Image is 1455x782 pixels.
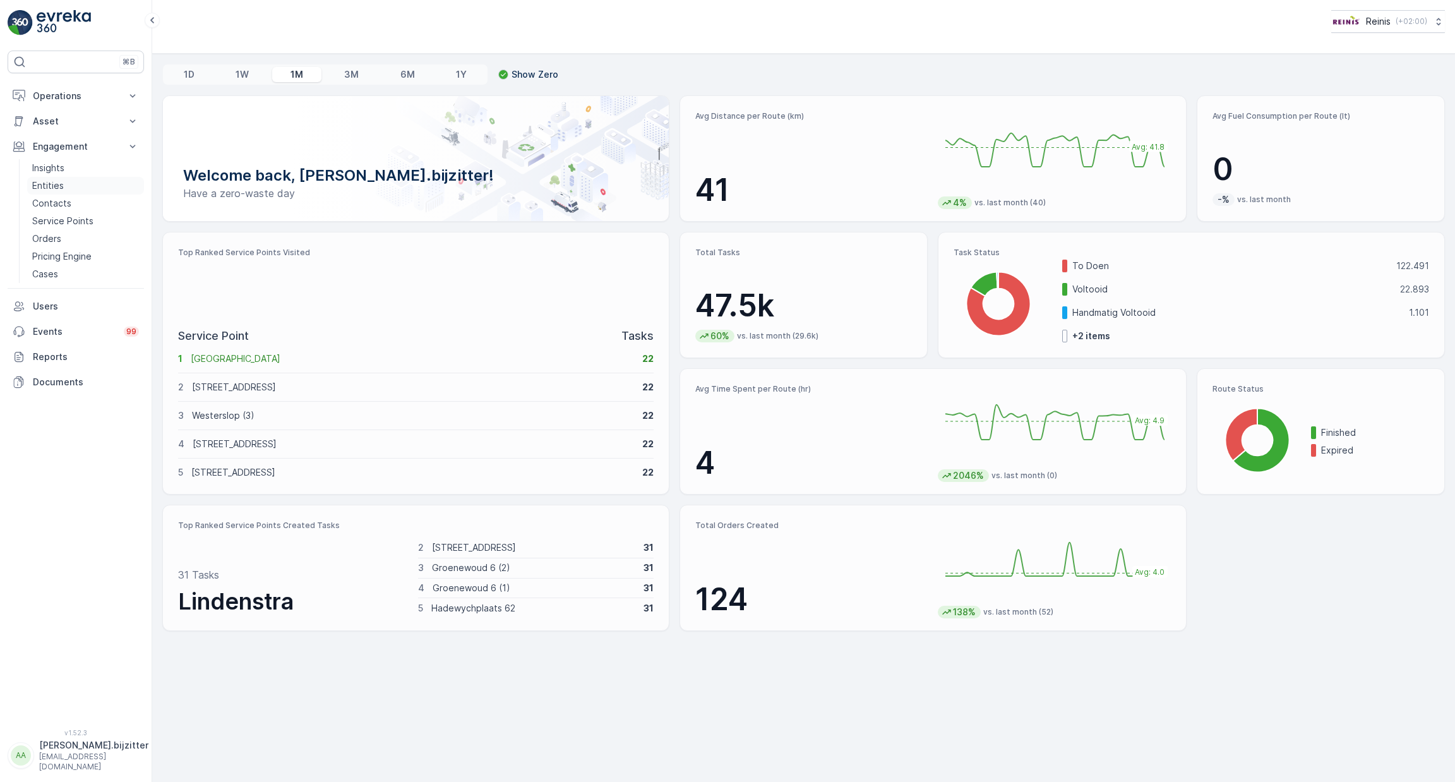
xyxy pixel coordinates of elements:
p: 4% [952,196,968,209]
p: 4 [418,582,424,594]
p: 5 [178,466,183,479]
p: Groenewoud 6 (2) [432,562,635,574]
p: Entities [32,179,64,192]
p: Insights [32,162,64,174]
p: Have a zero-waste day [183,186,649,201]
p: 5 [418,602,423,615]
p: 41 [695,171,928,209]
p: 1Y [456,68,467,81]
img: logo_light-DOdMpM7g.png [37,10,91,35]
a: Pricing Engine [27,248,144,265]
p: Events [33,325,116,338]
p: Top Ranked Service Points Visited [178,248,654,258]
p: -% [1216,193,1231,206]
p: Avg Distance per Route (km) [695,111,928,121]
p: 138% [952,606,977,618]
a: Service Points [27,212,144,230]
p: 22 [642,466,654,479]
a: Users [8,294,144,319]
p: 4 [178,438,184,450]
p: 122.491 [1396,260,1429,272]
p: Handmatig Voltooid [1072,306,1401,319]
p: Pricing Engine [32,250,92,263]
p: ( +02:00 ) [1396,16,1427,27]
p: 2 [418,541,424,554]
p: vs. last month (0) [991,471,1057,481]
p: Operations [33,90,119,102]
p: 3 [178,409,184,422]
a: Reports [8,344,144,370]
p: 31 [644,562,654,574]
p: 31 [644,541,654,554]
p: Voltooid [1072,283,1392,296]
p: 22 [642,409,654,422]
p: Task Status [954,248,1429,258]
p: 60% [709,330,731,342]
p: 47.5k [695,287,912,325]
a: Entities [27,177,144,195]
p: 31 Tasks [178,567,219,582]
p: 1D [184,68,195,81]
p: Groenewoud 6 (1) [433,582,635,594]
p: Finished [1321,426,1429,439]
p: [PERSON_NAME].bijzitter [39,739,148,752]
p: Reinis [1366,15,1391,28]
p: Westerslop (3) [192,409,634,422]
a: Events99 [8,319,144,344]
p: vs. last month (29.6k) [737,331,818,341]
p: Service Point [178,327,249,345]
button: Operations [8,83,144,109]
p: 22 [642,381,654,394]
p: vs. last month (40) [974,198,1046,208]
p: [EMAIL_ADDRESS][DOMAIN_NAME] [39,752,148,772]
p: To Doen [1072,260,1388,272]
p: Documents [33,376,139,388]
p: Avg Time Spent per Route (hr) [695,384,928,394]
p: [STREET_ADDRESS] [192,381,634,394]
a: Orders [27,230,144,248]
button: AA[PERSON_NAME].bijzitter[EMAIL_ADDRESS][DOMAIN_NAME] [8,739,144,772]
p: Expired [1321,444,1429,457]
p: 1 [178,352,183,365]
p: Hadewychplaats 62 [431,602,635,615]
p: 1.101 [1409,306,1429,319]
p: 3 [418,562,424,574]
button: Reinis(+02:00) [1331,10,1445,33]
p: Top Ranked Service Points Created Tasks [178,520,654,531]
p: 22 [642,438,654,450]
p: 22 [642,352,654,365]
p: Service Points [32,215,93,227]
p: 22.893 [1400,283,1429,296]
a: Documents [8,370,144,395]
p: [GEOGRAPHIC_DATA] [191,352,634,365]
p: ⌘B [123,57,135,67]
span: Lindenstra [178,587,294,615]
p: 2046% [952,469,985,482]
p: 0 [1212,150,1429,188]
p: 31 [644,602,654,615]
p: Cases [32,268,58,280]
p: 31 [644,582,654,594]
a: Cases [27,265,144,283]
p: Engagement [33,140,119,153]
p: 124 [695,580,928,618]
p: Total Tasks [695,248,912,258]
p: Contacts [32,197,71,210]
a: Insights [27,159,144,177]
p: Route Status [1212,384,1429,394]
button: Asset [8,109,144,134]
img: logo [8,10,33,35]
p: [STREET_ADDRESS] [193,438,634,450]
p: 99 [126,327,136,337]
p: 3M [344,68,359,81]
p: Users [33,300,139,313]
p: vs. last month [1237,195,1291,205]
p: Avg Fuel Consumption per Route (lt) [1212,111,1429,121]
p: 1W [236,68,249,81]
p: [STREET_ADDRESS] [191,466,634,479]
p: + 2 items [1072,330,1110,342]
p: Show Zero [512,68,558,81]
p: Asset [33,115,119,128]
p: 2 [178,381,184,394]
p: Welcome back, [PERSON_NAME].bijzitter! [183,165,649,186]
